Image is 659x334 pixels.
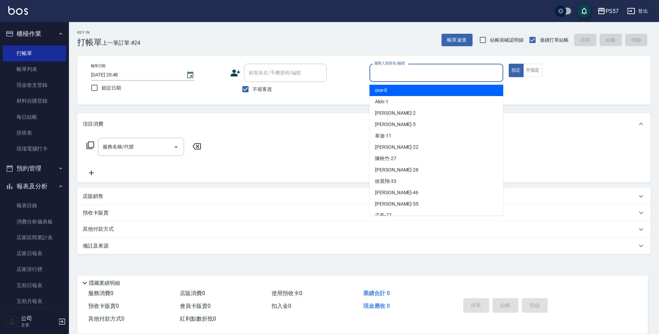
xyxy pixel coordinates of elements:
h3: 打帳單 [77,38,102,47]
button: 預約管理 [3,159,66,177]
a: 現金收支登錄 [3,77,66,93]
img: Logo [8,6,28,15]
button: 帳單速查 [442,34,473,46]
div: 其他付款方式 [77,221,651,238]
a: 互助月報表 [3,293,66,309]
span: 泰迪 -11 [375,132,392,139]
span: 現金應收 0 [363,303,390,309]
span: 連續打單結帳 [540,36,569,44]
div: 預收卡販賣 [77,205,651,221]
span: 上一筆訂單:#24 [102,39,141,47]
a: 店家日報表 [3,246,66,261]
a: 消費分析儀表板 [3,214,66,230]
h5: 公司 [21,315,56,322]
span: 徐晨翔 -33 [375,178,396,185]
div: 項目消費 [77,113,651,135]
span: 服務消費 0 [88,290,113,296]
p: 預收卡販賣 [83,209,109,217]
span: 紅利點數折抵 0 [180,315,216,322]
a: 現場電腦打卡 [3,141,66,157]
span: 店長 -77 [375,212,392,219]
span: 不留客資 [253,86,272,93]
span: one -0 [375,87,387,94]
a: 打帳單 [3,45,66,61]
a: 報表目錄 [3,198,66,213]
a: 帳單列表 [3,61,66,77]
a: 材料自購登錄 [3,93,66,109]
span: 使用預收卡 0 [272,290,302,296]
button: 指定 [509,64,524,77]
span: [PERSON_NAME] -46 [375,189,418,196]
h2: Key In [77,30,102,35]
button: PS57 [595,4,621,18]
span: 結帳前確認明細 [490,36,524,44]
a: 店家區間累計表 [3,230,66,246]
span: 業績合計 0 [363,290,390,296]
span: 其他付款方式 0 [88,315,124,322]
label: 服務人員姓名/編號 [374,61,405,66]
p: 主管 [21,322,56,328]
a: 互助日報表 [3,278,66,293]
span: 鎖定日期 [102,84,121,92]
div: 備註及來源 [77,238,651,254]
button: 不指定 [523,64,543,77]
span: 扣入金 0 [272,303,291,309]
button: 櫃檯作業 [3,25,66,43]
span: [PERSON_NAME] -28 [375,166,418,174]
button: 報表及分析 [3,177,66,195]
img: Person [6,315,19,328]
span: 會員卡販賣 0 [180,303,211,309]
button: 登出 [624,5,651,18]
div: PS57 [606,7,619,15]
p: 店販銷售 [83,193,103,200]
p: 備註及來源 [83,242,109,250]
input: YYYY/MM/DD hh:mm [91,69,179,81]
div: 店販銷售 [77,188,651,205]
span: 預收卡販賣 0 [88,303,119,309]
a: 排班表 [3,125,66,141]
p: 隱藏業績明細 [89,280,120,287]
span: [PERSON_NAME] -5 [375,121,416,128]
span: [PERSON_NAME] -2 [375,109,416,117]
span: 陳映竹 -27 [375,155,396,162]
p: 其他付款方式 [83,226,117,233]
span: [PERSON_NAME] -55 [375,200,418,208]
a: 每日結帳 [3,109,66,125]
a: 店家排行榜 [3,261,66,277]
button: Open [171,142,182,153]
button: save [577,4,591,18]
button: Choose date, selected date is 2025-10-12 [182,67,199,83]
p: 項目消費 [83,121,103,128]
span: 店販消費 0 [180,290,205,296]
label: 帳單日期 [91,63,105,69]
span: [PERSON_NAME] -22 [375,144,418,151]
span: Akin -1 [375,98,388,105]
